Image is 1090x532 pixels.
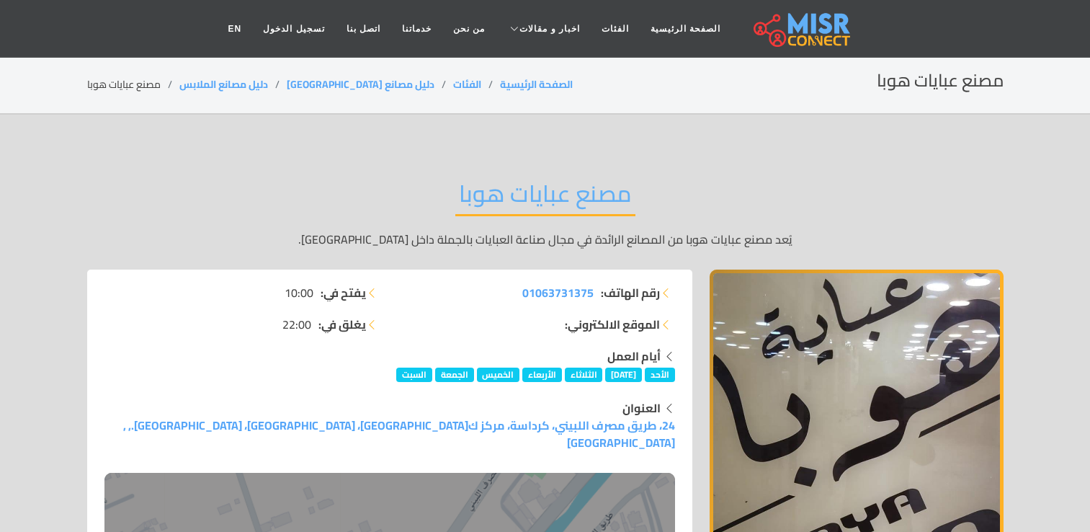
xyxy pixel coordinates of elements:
strong: يغلق في: [318,316,366,333]
span: 01063731375 [522,282,594,303]
strong: رقم الهاتف: [601,284,660,301]
strong: يفتح في: [321,284,366,301]
a: تسجيل الدخول [252,15,335,43]
span: 22:00 [282,316,311,333]
a: الصفحة الرئيسية [500,75,573,94]
h2: مصنع عبايات هوبا [455,179,635,216]
strong: العنوان [622,397,661,419]
strong: أيام العمل [607,345,661,367]
img: main.misr_connect [754,11,850,47]
a: EN [218,15,253,43]
li: مصنع عبايات هوبا [87,77,179,92]
span: الأربعاء [522,368,562,382]
p: يُعد مصنع عبايات هوبا من المصانع الرائدة في مجال صناعة العبايات بالجملة داخل [GEOGRAPHIC_DATA]. [87,231,1004,248]
a: خدماتنا [391,15,442,43]
a: دليل مصانع [GEOGRAPHIC_DATA] [287,75,434,94]
h2: مصنع عبايات هوبا [877,71,1004,92]
span: اخبار و مقالات [519,22,580,35]
span: الثلاثاء [565,368,603,382]
span: السبت [396,368,432,382]
a: الصفحة الرئيسية [640,15,731,43]
span: الجمعة [435,368,474,382]
a: الفئات [591,15,640,43]
span: 10:00 [285,284,313,301]
span: الأحد [645,368,675,382]
strong: الموقع الالكتروني: [565,316,660,333]
a: دليل مصانع الملابس [179,75,268,94]
a: اتصل بنا [336,15,391,43]
a: من نحن [442,15,496,43]
a: الفئات [453,75,481,94]
a: اخبار و مقالات [496,15,591,43]
span: [DATE] [605,368,642,382]
span: الخميس [477,368,520,382]
a: 01063731375 [522,284,594,301]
